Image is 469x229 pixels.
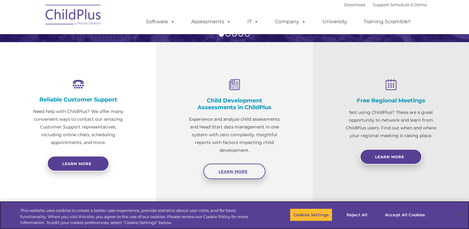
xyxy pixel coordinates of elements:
a: Learn More [360,149,422,164]
font: | [344,2,427,7]
div: This website uses cookies to create a better user experience, provide statistics about user visit... [20,208,258,226]
p: Not using ChildPlus? These are a great opportunity to network and learn from ChildPlus users. Fin... [344,109,438,140]
button: Close [452,208,466,222]
a: Company [269,16,312,28]
span: Learn more [62,161,91,166]
img: ChildPlus by Procare Solutions [42,0,104,31]
span: Learn More [219,169,248,174]
span: Learn More [375,155,404,159]
a: Support [373,2,389,7]
span: Last name [86,41,105,46]
p: Need help with ChildPlus? We offer many convenient ways to contact our amazing Customer Support r... [31,108,125,146]
h4: Reliable Customer Support [31,96,125,103]
button: Accept All Cookies [382,208,428,221]
a: IT [241,16,265,28]
a: Training Scramble!! [357,16,417,28]
a: Software [140,16,181,28]
button: Cookies Settings [290,208,332,221]
span: Phone number [86,66,113,71]
h4: Free Regional Meetings [344,97,438,104]
a: Learn More [203,164,265,179]
p: Experience and analyze child assessments and Head Start data management in one system with zero c... [187,115,281,154]
a: Learn more [47,156,109,171]
a: University [316,16,353,28]
h4: Child Development Assessments in ChildPlus [187,97,281,111]
a: Assessments [185,16,237,28]
button: Reject All [338,208,376,221]
a: Download [344,2,365,7]
a: Schedule A Demo [390,2,427,7]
